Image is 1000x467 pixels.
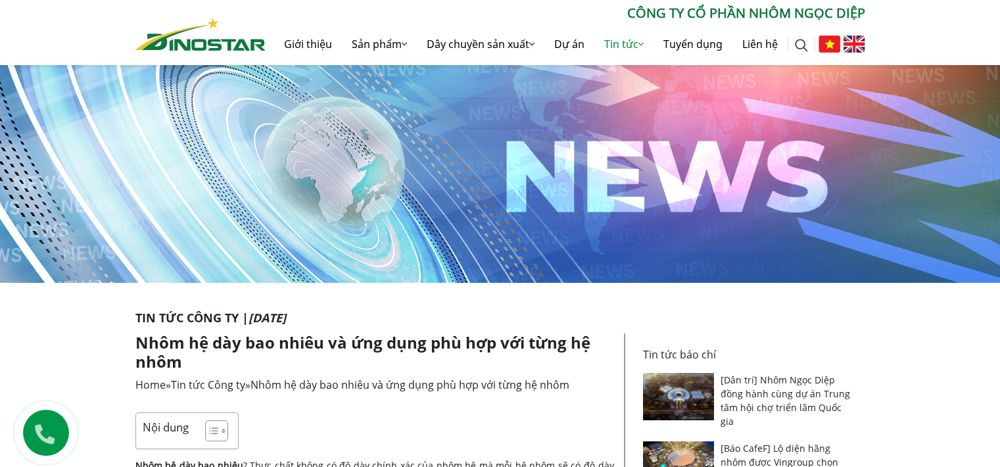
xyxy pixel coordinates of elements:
a: Liên hệ [732,23,788,65]
p: Tin tức Công ty | [135,309,865,327]
h1: Nhôm hệ dày bao nhiêu và ứng dụng phù hợp với từng hệ nhôm [135,333,614,372]
a: Giới thiệu [274,23,342,65]
a: Tin tức [594,23,654,65]
a: Tuyển dụng [654,23,732,65]
img: Nhôm Dinostar [135,18,266,51]
a: Dây chuyền sản xuất [417,23,544,65]
img: Tiếng Việt [819,36,840,53]
a: Tin tức Công ty [171,378,245,392]
a: Home [135,378,166,392]
img: English [844,36,865,53]
p: Tin tức báo chí [643,347,857,362]
a: Toggle Table of Content [195,420,225,442]
p: CÔNG TY CỔ PHẦN NHÔM NGỌC DIỆP [266,3,865,23]
span: » » [135,378,569,392]
img: [Dân trí] Nhôm Ngọc Diệp đồng hành cùng dự án Trung tâm hội chợ triển lãm Quốc gia [643,373,715,420]
p: Nội dung [143,420,189,435]
a: Dự án [544,23,594,65]
a: Sản phẩm [342,23,417,65]
a: [Dân trí] Nhôm Ngọc Diệp đồng hành cùng dự án Trung tâm hội chợ triển lãm Quốc gia [721,374,850,428]
i: [DATE] [249,310,286,326]
img: search [795,39,808,52]
span: Nhôm hệ dày bao nhiêu và ứng dụng phù hợp với từng hệ nhôm [250,378,569,392]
